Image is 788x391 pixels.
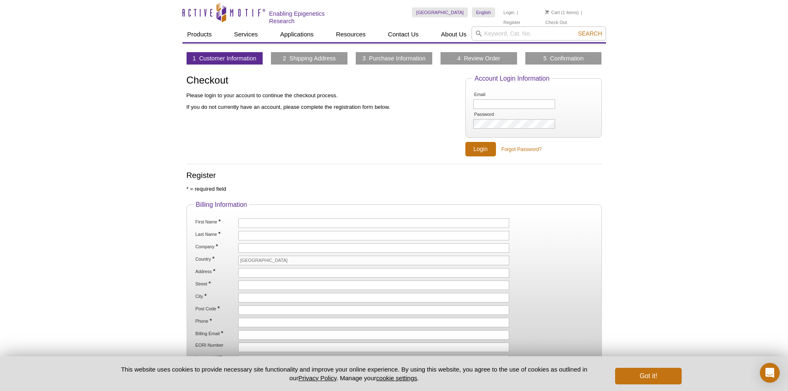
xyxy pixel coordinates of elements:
a: [GEOGRAPHIC_DATA] [412,7,468,17]
li: | [517,7,518,17]
label: City [194,293,237,299]
a: 4 Review Order [457,55,500,62]
label: First Name [194,218,237,225]
label: Billing Email [194,330,237,336]
a: About Us [436,26,472,42]
p: * = required field [187,185,602,193]
label: Post Code [194,305,237,312]
label: Email [473,92,515,97]
label: Street [194,281,237,287]
label: EORI Number [194,343,237,348]
a: Services [229,26,263,42]
label: Company [194,243,237,249]
h2: Register [187,172,602,179]
a: Cart [545,10,560,15]
a: Contact Us [383,26,424,42]
input: Keyword, Cat. No. [472,26,606,41]
a: English [472,7,495,17]
a: Register [503,19,520,25]
p: This website uses cookies to provide necessary site functionality and improve your online experie... [107,365,602,382]
a: Login [503,10,515,15]
input: Login [465,142,496,156]
p: Please login to your account to continue the checkout process. [187,92,457,99]
button: cookie settings [376,374,417,381]
label: Country [194,256,237,262]
li: | [581,7,582,17]
p: If you do not currently have an account, please complete the registration form below. [187,103,457,111]
img: Your Cart [545,10,549,14]
a: 3 Purchase Information [362,55,426,62]
a: Resources [331,26,371,42]
a: Privacy Policy [298,374,336,381]
li: (1 items) [545,7,579,17]
label: Password [473,112,515,117]
a: 5 Confirmation [544,55,584,62]
a: Applications [275,26,319,42]
span: Search [578,30,602,37]
a: Check Out [545,19,567,25]
button: Search [575,30,604,37]
h1: Checkout [187,75,457,87]
legend: Billing Information [194,201,249,209]
legend: Account Login Information [472,75,551,82]
div: Open Intercom Messenger [760,363,780,383]
button: Got it! [615,368,681,384]
a: 2 Shipping Address [283,55,336,62]
label: Address [194,268,237,274]
h2: Enabling Epigenetics Research [269,10,352,25]
a: Products [182,26,217,42]
a: Forgot Password? [501,146,541,153]
label: Intracom VAT Number [194,355,237,366]
label: Phone [194,318,237,324]
a: 1 Customer Information [192,55,256,62]
label: Last Name [194,231,237,237]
